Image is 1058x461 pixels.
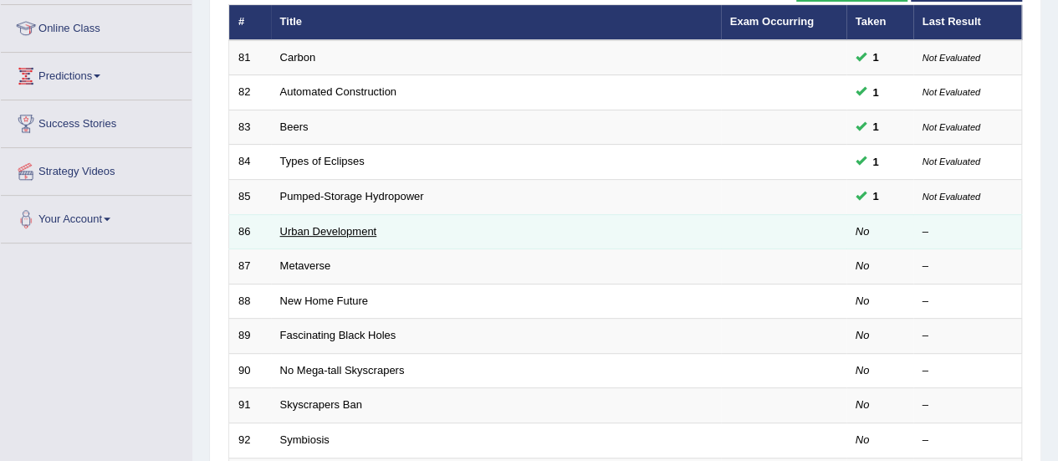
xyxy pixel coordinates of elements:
em: No [856,329,870,341]
a: New Home Future [280,295,368,307]
td: 88 [229,284,271,319]
td: 85 [229,180,271,215]
td: 86 [229,214,271,249]
a: Carbon [280,51,316,64]
small: Not Evaluated [923,53,980,63]
td: 92 [229,423,271,458]
em: No [856,259,870,272]
td: 90 [229,353,271,388]
span: You can still take this question [866,153,886,171]
small: Not Evaluated [923,87,980,97]
a: Urban Development [280,225,377,238]
a: Strategy Videos [1,148,192,190]
div: – [923,328,1013,344]
div: – [923,433,1013,448]
a: Types of Eclipses [280,155,365,167]
a: Your Account [1,196,192,238]
td: 91 [229,388,271,423]
th: # [229,5,271,40]
span: You can still take this question [866,84,886,101]
td: 89 [229,319,271,354]
a: Beers [280,120,309,133]
em: No [856,398,870,411]
a: Predictions [1,53,192,95]
th: Last Result [913,5,1022,40]
span: You can still take this question [866,187,886,205]
small: Not Evaluated [923,156,980,166]
a: No Mega-tall Skyscrapers [280,364,405,376]
small: Not Evaluated [923,122,980,132]
a: Online Class [1,5,192,47]
div: – [923,397,1013,413]
a: Pumped-Storage Hydropower [280,190,424,202]
a: Exam Occurring [730,15,814,28]
th: Taken [846,5,913,40]
div: – [923,224,1013,240]
td: 87 [229,249,271,284]
em: No [856,225,870,238]
em: No [856,433,870,446]
a: Fascinating Black Holes [280,329,396,341]
th: Title [271,5,721,40]
div: – [923,259,1013,274]
div: – [923,294,1013,310]
td: 81 [229,40,271,75]
a: Skyscrapers Ban [280,398,362,411]
td: 83 [229,110,271,145]
a: Automated Construction [280,85,396,98]
div: – [923,363,1013,379]
a: Success Stories [1,100,192,142]
em: No [856,364,870,376]
td: 84 [229,145,271,180]
em: No [856,295,870,307]
td: 82 [229,75,271,110]
a: Metaverse [280,259,331,272]
span: You can still take this question [866,118,886,136]
small: Not Evaluated [923,192,980,202]
span: You can still take this question [866,49,886,66]
a: Symbiosis [280,433,330,446]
